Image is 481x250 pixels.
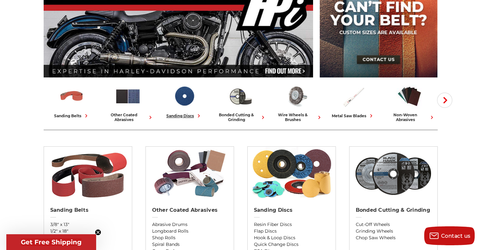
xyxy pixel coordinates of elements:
[271,113,323,122] div: wire wheels & brushes
[6,234,96,250] div: Get Free ShippingClose teaser
[215,113,266,122] div: bonded cutting & grinding
[215,83,266,122] a: bonded cutting & grinding
[102,83,154,122] a: other coated abrasives
[54,113,89,119] div: sanding belts
[46,83,97,119] a: sanding belts
[50,221,126,228] a: 3/8" x 13"
[227,83,254,109] img: Bonded Cutting & Grinding
[50,207,126,213] h2: Sanding Belts
[424,226,475,245] button: Contact us
[21,238,82,246] span: Get Free Shipping
[254,221,329,228] a: Resin Fiber Discs
[254,241,329,248] a: Quick Change Discs
[254,235,329,241] a: Hook & Loop Discs
[159,83,210,119] a: sanding discs
[152,241,227,248] a: Spiral Bands
[152,221,227,228] a: Abrasive Drums
[332,113,374,119] div: metal saw blades
[352,147,434,200] img: Bonded Cutting & Grinding
[95,229,101,235] button: Close teaser
[250,147,332,200] img: Sanding Discs
[356,221,431,228] a: Cut-Off Wheels
[271,83,323,122] a: wire wheels & brushes
[166,113,202,119] div: sanding discs
[284,83,310,109] img: Wire Wheels & Brushes
[47,147,129,200] img: Sanding Belts
[115,83,141,109] img: Other Coated Abrasives
[149,147,231,200] img: Other Coated Abrasives
[441,233,471,239] span: Contact us
[340,83,366,109] img: Metal Saw Blades
[50,228,126,235] a: 1/2" x 18"
[356,228,431,235] a: Grinding Wheels
[59,83,85,109] img: Sanding Belts
[171,83,197,109] img: Sanding Discs
[437,93,452,108] button: Next
[254,228,329,235] a: Flap Discs
[152,235,227,241] a: Shop Rolls
[356,235,431,241] a: Chop Saw Wheels
[152,228,227,235] a: Longboard Rolls
[384,113,435,122] div: non-woven abrasives
[384,83,435,122] a: non-woven abrasives
[328,83,379,119] a: metal saw blades
[396,83,422,109] img: Non-woven Abrasives
[356,207,431,213] h2: Bonded Cutting & Grinding
[152,207,227,213] h2: Other Coated Abrasives
[102,113,154,122] div: other coated abrasives
[254,207,329,213] h2: Sanding Discs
